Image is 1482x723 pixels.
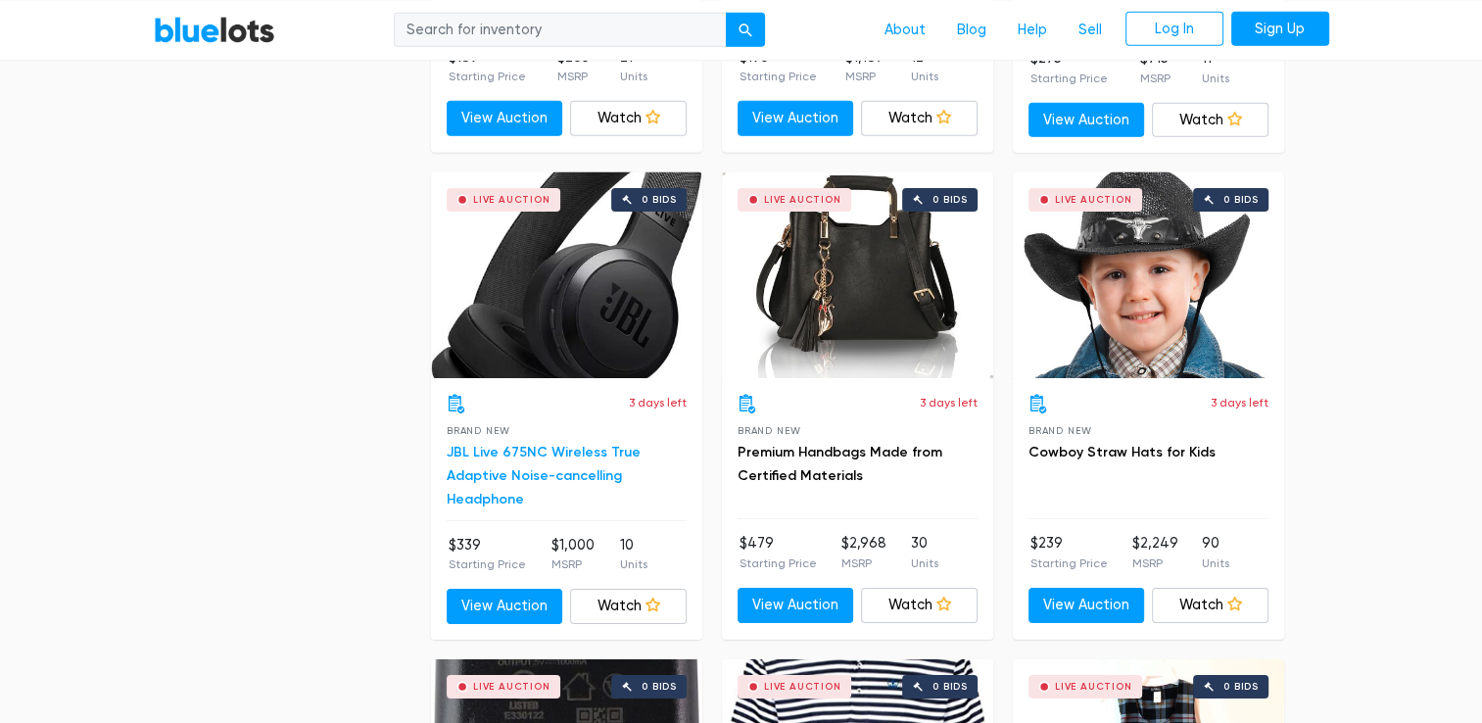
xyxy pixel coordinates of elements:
[1202,48,1229,87] li: 11
[447,425,510,436] span: Brand New
[722,172,993,378] a: Live Auction 0 bids
[1202,533,1229,572] li: 90
[449,68,526,85] p: Starting Price
[1152,588,1268,623] a: Watch
[738,588,854,623] a: View Auction
[861,101,978,136] a: Watch
[932,195,968,205] div: 0 bids
[1131,554,1177,572] p: MSRP
[1030,554,1108,572] p: Starting Price
[570,101,687,136] a: Watch
[447,444,641,507] a: JBL Live 675NC Wireless True Adaptive Noise-cancelling Headphone
[911,533,938,572] li: 30
[1202,70,1229,87] p: Units
[841,554,886,572] p: MSRP
[629,394,687,411] p: 3 days left
[1139,48,1170,87] li: $715
[740,533,817,572] li: $479
[1030,533,1108,572] li: $239
[740,554,817,572] p: Starting Price
[932,682,968,692] div: 0 bids
[740,47,817,86] li: $195
[844,47,883,86] li: $1,187
[764,195,841,205] div: Live Auction
[1002,11,1063,48] a: Help
[556,47,589,86] li: $265
[620,68,647,85] p: Units
[1231,11,1329,46] a: Sign Up
[1223,682,1259,692] div: 0 bids
[473,195,550,205] div: Live Auction
[1055,195,1132,205] div: Live Auction
[738,444,942,484] a: Premium Handbags Made from Certified Materials
[1030,70,1108,87] p: Starting Price
[1028,444,1216,460] a: Cowboy Straw Hats for Kids
[642,195,677,205] div: 0 bids
[920,394,978,411] p: 3 days left
[861,588,978,623] a: Watch
[473,682,550,692] div: Live Auction
[738,101,854,136] a: View Auction
[1131,533,1177,572] li: $2,249
[911,68,938,85] p: Units
[642,682,677,692] div: 0 bids
[449,535,526,574] li: $339
[620,535,647,574] li: 10
[1211,394,1268,411] p: 3 days left
[911,554,938,572] p: Units
[869,11,941,48] a: About
[844,68,883,85] p: MSRP
[620,555,647,573] p: Units
[1055,682,1132,692] div: Live Auction
[911,47,938,86] li: 12
[447,589,563,624] a: View Auction
[841,533,886,572] li: $2,968
[1028,588,1145,623] a: View Auction
[941,11,1002,48] a: Blog
[394,12,727,47] input: Search for inventory
[1028,103,1145,138] a: View Auction
[449,47,526,86] li: $189
[154,15,275,43] a: BlueLots
[449,555,526,573] p: Starting Price
[1202,554,1229,572] p: Units
[740,68,817,85] p: Starting Price
[1028,425,1092,436] span: Brand New
[620,47,647,86] li: 21
[570,589,687,624] a: Watch
[1139,70,1170,87] p: MSRP
[1030,48,1108,87] li: $275
[447,101,563,136] a: View Auction
[738,425,801,436] span: Brand New
[431,172,702,378] a: Live Auction 0 bids
[1223,195,1259,205] div: 0 bids
[1063,11,1118,48] a: Sell
[764,682,841,692] div: Live Auction
[1013,172,1284,378] a: Live Auction 0 bids
[551,535,595,574] li: $1,000
[556,68,589,85] p: MSRP
[551,555,595,573] p: MSRP
[1152,103,1268,138] a: Watch
[1125,11,1223,46] a: Log In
